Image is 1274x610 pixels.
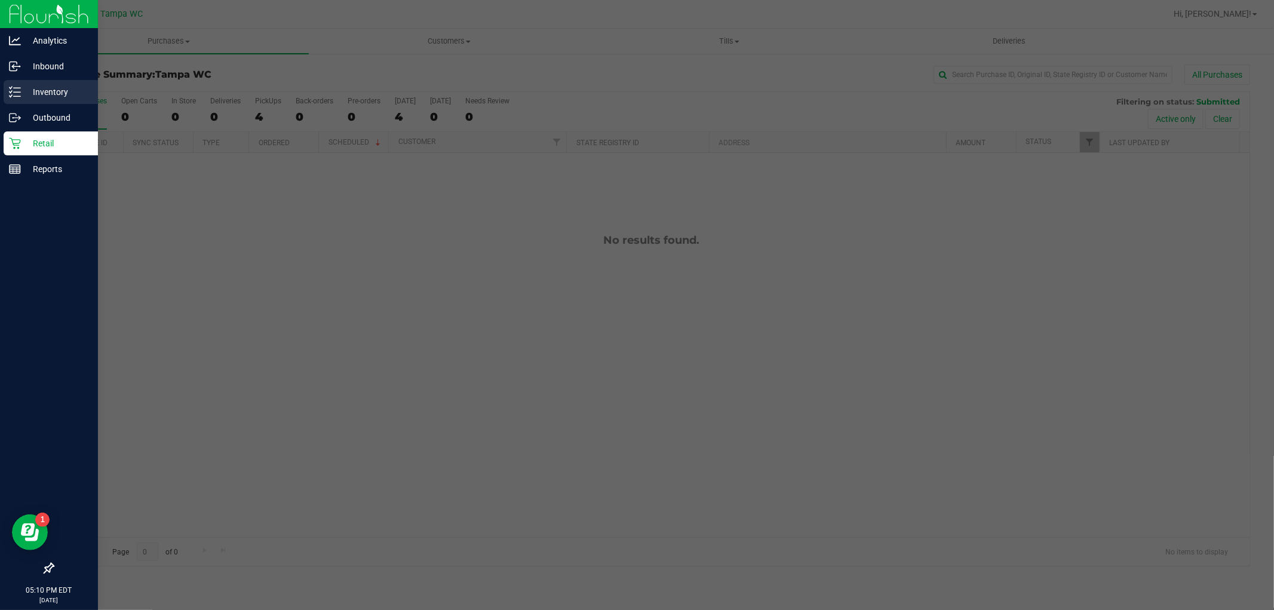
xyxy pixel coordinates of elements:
[9,35,21,47] inline-svg: Analytics
[9,163,21,175] inline-svg: Reports
[5,596,93,605] p: [DATE]
[12,514,48,550] iframe: Resource center
[9,137,21,149] inline-svg: Retail
[21,59,93,73] p: Inbound
[21,162,93,176] p: Reports
[21,136,93,151] p: Retail
[5,585,93,596] p: 05:10 PM EDT
[9,60,21,72] inline-svg: Inbound
[21,111,93,125] p: Outbound
[21,85,93,99] p: Inventory
[35,513,50,527] iframe: Resource center unread badge
[21,33,93,48] p: Analytics
[9,86,21,98] inline-svg: Inventory
[9,112,21,124] inline-svg: Outbound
